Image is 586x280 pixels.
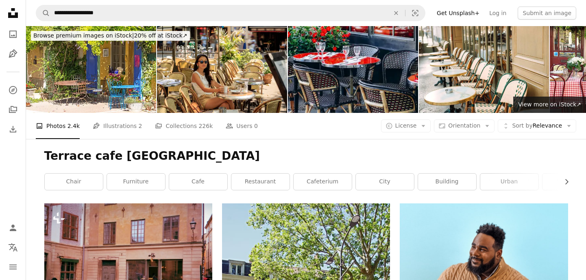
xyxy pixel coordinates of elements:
a: cafeterium [294,174,352,190]
a: chair [45,174,103,190]
span: 2 [139,121,142,130]
span: View more on iStock ↗ [518,101,581,108]
button: Clear [387,5,405,21]
a: Illustrations 2 [93,113,142,139]
a: furniture [107,174,165,190]
button: Menu [5,259,21,275]
a: An old european cafe sits on a cobblestone street. [44,257,212,264]
img: Lady having coffee in Paris sidewalk cafe [157,26,287,113]
a: Browse premium images on iStock|20% off at iStock↗ [26,26,195,46]
form: Find visuals sitewide [36,5,425,21]
h1: Terrace cafe [GEOGRAPHIC_DATA] [44,149,568,163]
a: Illustrations [5,46,21,62]
a: cafe [169,174,227,190]
button: scroll list to the right [559,174,568,190]
a: Get Unsplash+ [432,7,484,20]
a: building [418,174,476,190]
span: 226k [198,121,213,130]
img: tables and chairs in sidewalk cafe, Paris, France [419,26,549,113]
a: View more on iStock↗ [513,97,586,113]
a: city [356,174,414,190]
a: Collections 226k [155,113,213,139]
a: Download History [5,121,21,137]
img: Terrace of a Parisian restaurant with red tables and red flowers [288,26,418,113]
button: Search Unsplash [36,5,50,21]
span: 20% off at iStock ↗ [33,32,187,39]
a: restaurant [231,174,290,190]
span: Browse premium images on iStock | [33,32,134,39]
button: Sort byRelevance [498,119,576,132]
button: License [381,119,431,132]
button: Language [5,239,21,256]
a: Explore [5,82,21,98]
a: Log in / Sign up [5,220,21,236]
span: 0 [254,121,258,130]
a: Photos [5,26,21,42]
button: Submit an image [518,7,576,20]
a: Collections [5,101,21,118]
a: Users 0 [226,113,258,139]
a: Log in [484,7,511,20]
button: Visual search [405,5,425,21]
img: Cafe on sidewalk in French Village. Provence. [26,26,156,113]
span: Relevance [512,122,562,130]
a: urban [480,174,538,190]
span: Orientation [448,122,480,129]
span: License [395,122,417,129]
span: Sort by [512,122,532,129]
button: Orientation [434,119,495,132]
